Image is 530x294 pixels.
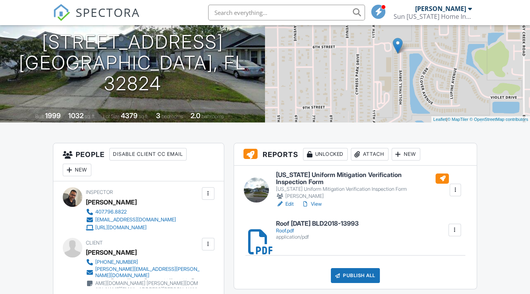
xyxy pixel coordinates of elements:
h3: People [53,143,224,181]
a: 407.796.8822 [86,208,176,216]
a: Edit [276,200,294,208]
a: Roof [DATE] BLD2018-13993 Roof.pdf application/pdf [276,220,359,240]
div: [PERSON_NAME] [86,196,137,208]
a: [PHONE_NUMBER] [86,258,200,266]
a: [EMAIL_ADDRESS][DOMAIN_NAME] [86,216,176,224]
a: View [301,200,322,208]
input: Search everything... [208,5,365,20]
div: | [431,116,530,123]
h6: [US_STATE] Uniform Mitigation Verification Inspection Form [276,172,449,185]
a: [URL][DOMAIN_NAME] [86,224,176,232]
span: sq. ft. [85,113,96,119]
div: 1999 [45,111,61,120]
div: Disable Client CC Email [109,148,187,161]
span: Client [86,240,103,246]
a: © OpenStreetMap contributors [470,117,528,122]
div: Sun Florida Home Inspections, Inc. [394,13,472,20]
div: 2.0 [191,111,200,120]
div: [US_STATE] Uniform Mitigation Verification Inspection Form [276,186,449,192]
div: 4379 [121,111,138,120]
div: [PERSON_NAME] [415,5,466,13]
div: New [63,164,91,176]
div: [EMAIL_ADDRESS][DOMAIN_NAME] [95,217,176,223]
div: [PHONE_NUMBER] [95,259,138,265]
a: SPECTORA [53,11,140,27]
span: Built [35,113,44,119]
div: [PERSON_NAME] [276,192,449,200]
span: Lot Size [103,113,120,119]
div: 3 [156,111,160,120]
a: [US_STATE] Uniform Mitigation Verification Inspection Form [US_STATE] Uniform Mitigation Verifica... [276,172,449,200]
img: The Best Home Inspection Software - Spectora [53,4,70,21]
div: Publish All [331,268,380,283]
div: Unlocked [303,148,348,161]
span: bathrooms [201,113,224,119]
div: New [392,148,420,161]
span: bedrooms [162,113,183,119]
div: [PERSON_NAME] [86,247,137,258]
h1: [STREET_ADDRESS] [GEOGRAPHIC_DATA], FL 32824 [13,32,252,94]
a: © MapTiler [447,117,468,122]
h6: Roof [DATE] BLD2018-13993 [276,220,359,227]
a: [PERSON_NAME][EMAIL_ADDRESS][PERSON_NAME][DOMAIN_NAME] [86,266,200,279]
span: Inspector [86,189,113,195]
span: sq.ft. [139,113,149,119]
div: [PERSON_NAME][EMAIL_ADDRESS][PERSON_NAME][DOMAIN_NAME] [95,266,200,279]
div: [URL][DOMAIN_NAME] [95,225,147,231]
div: application/pdf [276,234,359,240]
div: Attach [351,148,388,161]
span: SPECTORA [76,4,140,20]
div: 1032 [68,111,83,120]
h3: Reports [234,143,477,166]
a: Leaflet [433,117,446,122]
div: Roof.pdf [276,228,359,234]
div: 407.796.8822 [95,209,127,215]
